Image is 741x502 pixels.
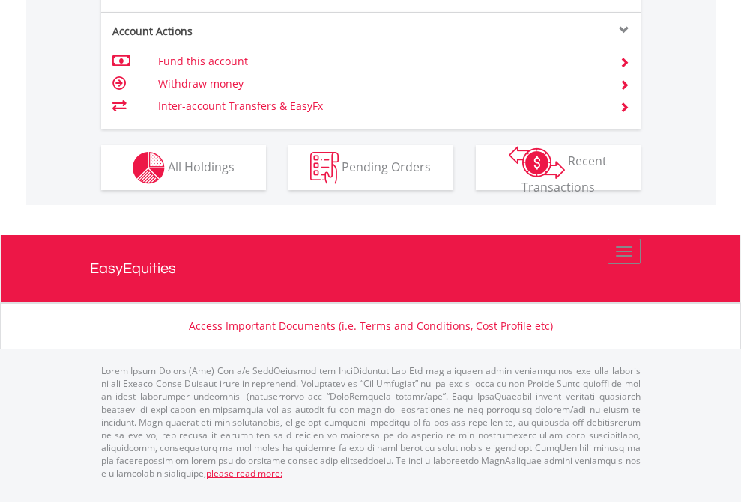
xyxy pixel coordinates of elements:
[288,145,453,190] button: Pending Orders
[509,146,565,179] img: transactions-zar-wht.png
[158,50,601,73] td: Fund this account
[133,152,165,184] img: holdings-wht.png
[158,95,601,117] td: Inter-account Transfers & EasyFx
[168,158,235,174] span: All Holdings
[90,235,652,302] a: EasyEquities
[101,24,371,39] div: Account Actions
[310,152,339,184] img: pending_instructions-wht.png
[101,145,266,190] button: All Holdings
[189,319,553,333] a: Access Important Documents (i.e. Terms and Conditions, Cost Profile etc)
[476,145,641,190] button: Recent Transactions
[101,364,641,480] p: Lorem Ipsum Dolors (Ame) Con a/e SeddOeiusmod tem InciDiduntut Lab Etd mag aliquaen admin veniamq...
[342,158,431,174] span: Pending Orders
[206,467,282,480] a: please read more:
[158,73,601,95] td: Withdraw money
